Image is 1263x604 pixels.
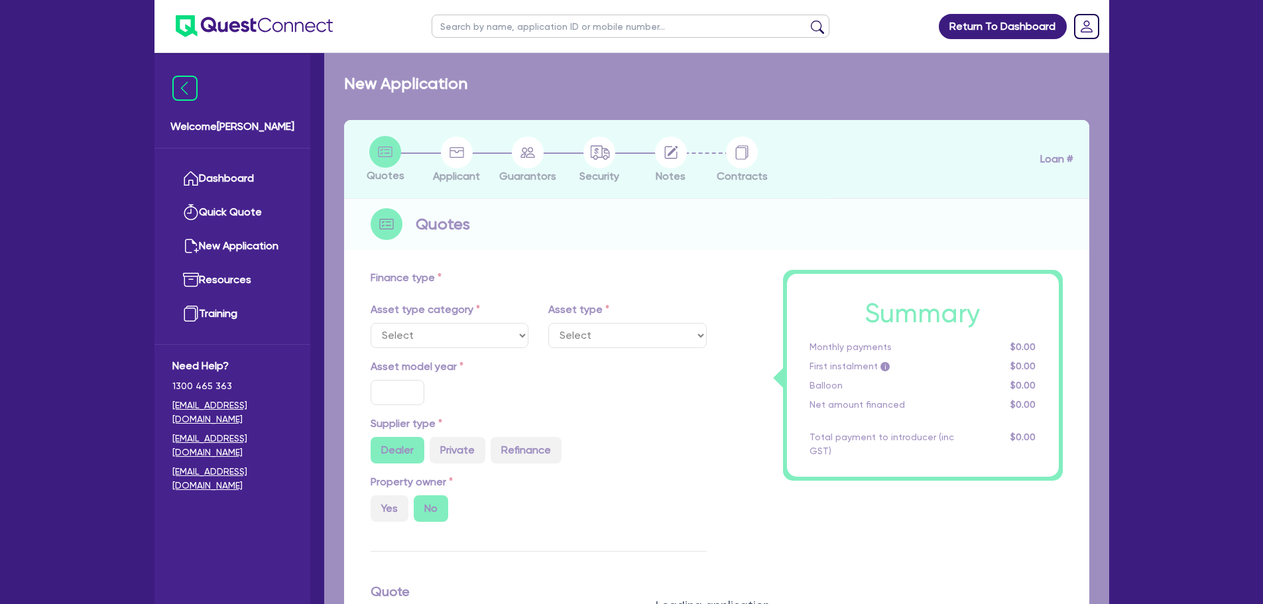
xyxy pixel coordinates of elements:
[172,76,198,101] img: icon-menu-close
[1069,9,1104,44] a: Dropdown toggle
[432,15,829,38] input: Search by name, application ID or mobile number...
[172,263,292,297] a: Resources
[183,272,199,288] img: resources
[172,398,292,426] a: [EMAIL_ADDRESS][DOMAIN_NAME]
[172,229,292,263] a: New Application
[172,297,292,331] a: Training
[172,196,292,229] a: Quick Quote
[183,204,199,220] img: quick-quote
[172,465,292,493] a: [EMAIL_ADDRESS][DOMAIN_NAME]
[939,14,1067,39] a: Return To Dashboard
[172,379,292,393] span: 1300 465 363
[183,306,199,322] img: training
[170,119,294,135] span: Welcome [PERSON_NAME]
[176,15,333,37] img: quest-connect-logo-blue
[172,162,292,196] a: Dashboard
[172,358,292,374] span: Need Help?
[172,432,292,459] a: [EMAIL_ADDRESS][DOMAIN_NAME]
[183,238,199,254] img: new-application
